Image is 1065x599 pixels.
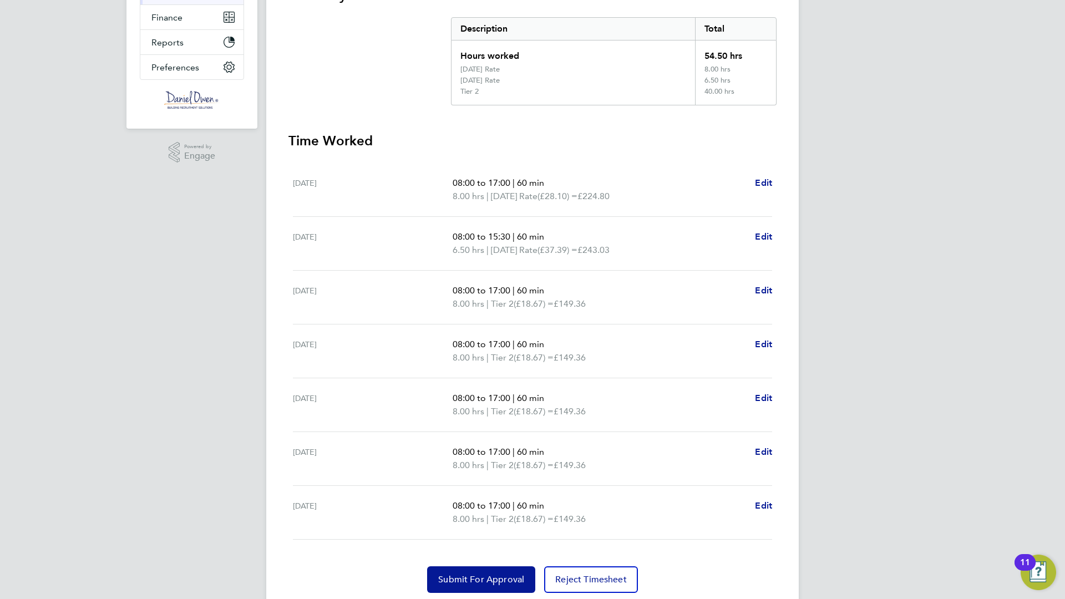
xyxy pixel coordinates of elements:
[514,514,554,524] span: (£18.67) =
[453,514,484,524] span: 8.00 hrs
[517,500,544,511] span: 60 min
[514,406,554,417] span: (£18.67) =
[453,177,510,188] span: 08:00 to 17:00
[486,514,489,524] span: |
[486,352,489,363] span: |
[517,231,544,242] span: 60 min
[427,566,535,593] button: Submit For Approval
[517,177,544,188] span: 60 min
[755,230,772,243] a: Edit
[513,177,515,188] span: |
[695,18,776,40] div: Total
[513,231,515,242] span: |
[293,445,453,472] div: [DATE]
[151,62,199,73] span: Preferences
[755,338,772,351] a: Edit
[293,230,453,257] div: [DATE]
[460,65,500,74] div: [DATE] Rate
[554,352,586,363] span: £149.36
[577,191,610,201] span: £224.80
[164,91,220,109] img: danielowen-logo-retina.png
[491,190,537,203] span: [DATE] Rate
[755,285,772,296] span: Edit
[140,91,244,109] a: Go to home page
[491,459,514,472] span: Tier 2
[491,405,514,418] span: Tier 2
[293,499,453,526] div: [DATE]
[184,142,215,151] span: Powered by
[517,285,544,296] span: 60 min
[451,17,777,105] div: Summary
[491,351,514,364] span: Tier 2
[517,446,544,457] span: 60 min
[486,245,489,255] span: |
[184,151,215,161] span: Engage
[460,87,479,96] div: Tier 2
[453,406,484,417] span: 8.00 hrs
[755,339,772,349] span: Edit
[514,460,554,470] span: (£18.67) =
[293,338,453,364] div: [DATE]
[554,460,586,470] span: £149.36
[293,392,453,418] div: [DATE]
[577,245,610,255] span: £243.03
[486,406,489,417] span: |
[755,445,772,459] a: Edit
[554,514,586,524] span: £149.36
[537,191,577,201] span: (£28.10) =
[755,499,772,512] a: Edit
[169,142,216,163] a: Powered byEngage
[513,500,515,511] span: |
[695,65,776,76] div: 8.00 hrs
[151,12,182,23] span: Finance
[491,243,537,257] span: [DATE] Rate
[755,393,772,403] span: Edit
[513,446,515,457] span: |
[486,460,489,470] span: |
[554,298,586,309] span: £149.36
[486,298,489,309] span: |
[453,460,484,470] span: 8.00 hrs
[491,512,514,526] span: Tier 2
[514,298,554,309] span: (£18.67) =
[513,339,515,349] span: |
[453,352,484,363] span: 8.00 hrs
[513,393,515,403] span: |
[151,37,184,48] span: Reports
[755,284,772,297] a: Edit
[755,231,772,242] span: Edit
[517,393,544,403] span: 60 min
[491,297,514,311] span: Tier 2
[755,177,772,188] span: Edit
[140,55,244,79] button: Preferences
[486,191,489,201] span: |
[293,176,453,203] div: [DATE]
[755,392,772,405] a: Edit
[453,393,510,403] span: 08:00 to 17:00
[453,446,510,457] span: 08:00 to 17:00
[453,245,484,255] span: 6.50 hrs
[554,406,586,417] span: £149.36
[452,40,695,65] div: Hours worked
[140,5,244,29] button: Finance
[755,176,772,190] a: Edit
[452,18,695,40] div: Description
[460,76,500,85] div: [DATE] Rate
[453,500,510,511] span: 08:00 to 17:00
[288,132,777,150] h3: Time Worked
[513,285,515,296] span: |
[453,298,484,309] span: 8.00 hrs
[695,87,776,105] div: 40.00 hrs
[514,352,554,363] span: (£18.67) =
[140,30,244,54] button: Reports
[695,40,776,65] div: 54.50 hrs
[755,500,772,511] span: Edit
[555,574,627,585] span: Reject Timesheet
[453,231,510,242] span: 08:00 to 15:30
[453,191,484,201] span: 8.00 hrs
[1021,555,1056,590] button: Open Resource Center, 11 new notifications
[695,76,776,87] div: 6.50 hrs
[544,566,638,593] button: Reject Timesheet
[453,339,510,349] span: 08:00 to 17:00
[517,339,544,349] span: 60 min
